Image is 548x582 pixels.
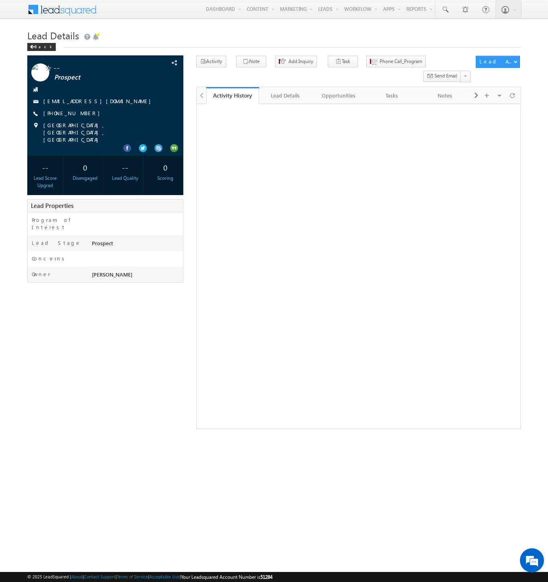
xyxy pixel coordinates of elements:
span: -- [53,63,150,71]
span: Add Inquiry [288,58,313,65]
span: Send Email [434,72,457,79]
span: 51284 [260,574,272,580]
div: Lead Details [266,91,305,100]
button: Activity [196,56,226,67]
div: -- [110,160,141,175]
div: -- [29,160,61,175]
a: Opportunities [313,87,365,104]
div: Opportunities [319,91,358,100]
label: Owner [32,271,51,278]
span: [PERSON_NAME] [92,271,132,278]
button: Phone Call_Program [366,56,426,67]
button: Lead Actions [476,56,520,68]
div: Prospect [90,239,183,250]
div: 0 [149,160,181,175]
span: [PHONE_NUMBER] [43,110,104,118]
div: Scoring [149,175,181,182]
button: Send Email [423,71,461,82]
a: About [71,574,83,579]
span: Prospect [54,73,150,81]
div: Notes [425,91,464,100]
a: Notes [418,87,471,104]
div: Lead Quality [110,175,141,182]
label: Lead Stage [32,239,81,246]
div: Lead Score Upgrad [29,175,61,189]
span: Your Leadsquared Account Number is [181,574,272,580]
span: Lead Details [27,29,79,42]
span: Lead Properties [31,201,73,210]
button: Task [328,56,358,67]
a: [EMAIL_ADDRESS][DOMAIN_NAME] [43,98,155,104]
button: Note [236,56,266,67]
button: Add Inquiry [275,56,317,67]
label: Program of Interest [32,216,84,231]
a: Tasks [365,87,418,104]
span: [GEOGRAPHIC_DATA], [GEOGRAPHIC_DATA], [GEOGRAPHIC_DATA] [43,122,169,143]
span: © 2025 LeadSquared | | | | | [27,573,272,581]
a: Contact Support [84,574,116,579]
span: Phone Call_Program [380,58,422,65]
div: Lead Actions [479,58,513,65]
a: Activity History [206,87,259,104]
a: Back [27,43,60,49]
a: Acceptable Use [149,574,180,579]
div: Back [27,43,56,51]
a: Terms of Service [117,574,148,579]
div: 0 [69,160,101,175]
label: Concerns [32,255,67,262]
div: Disengaged [69,175,101,182]
a: Lead Details [259,87,312,104]
img: Profile photo [31,63,49,84]
div: Activity History [212,92,253,99]
div: Tasks [372,91,411,100]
